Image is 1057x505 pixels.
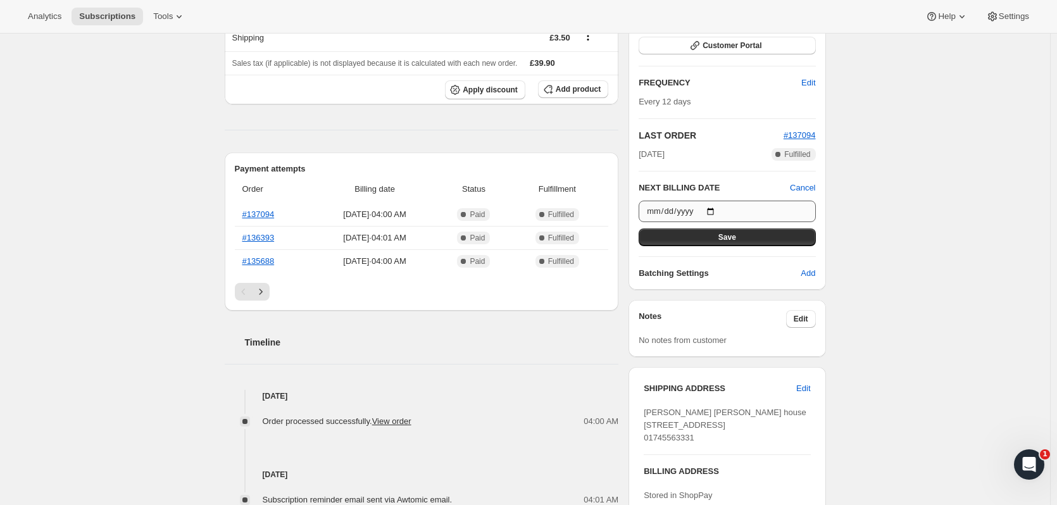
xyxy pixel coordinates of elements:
th: Order [235,175,312,203]
span: 1 [1040,449,1050,459]
th: Shipping [225,23,392,51]
span: Fulfilled [548,209,574,220]
span: Apply discount [463,85,518,95]
button: Apply discount [445,80,525,99]
span: Billing date [316,183,434,196]
h3: BILLING ADDRESS [644,465,810,478]
span: [DATE] [639,148,665,161]
span: [DATE] · 04:00 AM [316,255,434,268]
iframe: Intercom live chat [1014,449,1044,480]
span: Customer Portal [703,41,761,51]
span: [PERSON_NAME] [PERSON_NAME] house [STREET_ADDRESS] 01745563331 [644,408,806,442]
span: Subscription reminder email sent via Awtomic email. [263,495,453,504]
span: Fulfilled [548,256,574,266]
h2: FREQUENCY [639,77,801,89]
span: Fulfilled [784,149,810,159]
a: #137094 [784,130,816,140]
h2: NEXT BILLING DATE [639,182,790,194]
h4: [DATE] [225,390,619,402]
span: No notes from customer [639,335,727,345]
span: [DATE] · 04:00 AM [316,208,434,221]
button: #137094 [784,129,816,142]
span: [DATE] · 04:01 AM [316,232,434,244]
span: Save [718,232,736,242]
span: Settings [999,11,1029,22]
span: Sales tax (if applicable) is not displayed because it is calculated with each new order. [232,59,518,68]
span: 04:00 AM [584,415,618,428]
span: £3.50 [549,33,570,42]
span: Fulfillment [514,183,601,196]
nav: Pagination [235,283,609,301]
a: #135688 [242,256,275,266]
span: Stored in ShopPay [644,490,712,500]
a: #136393 [242,233,275,242]
span: £39.90 [530,58,555,68]
span: Order processed successfully. [263,416,411,426]
span: Paid [470,256,485,266]
button: Analytics [20,8,69,25]
button: Help [918,8,975,25]
h4: [DATE] [225,468,619,481]
button: Edit [786,310,816,328]
span: Add product [556,84,601,94]
h3: SHIPPING ADDRESS [644,382,796,395]
h2: LAST ORDER [639,129,784,142]
button: Shipping actions [578,29,598,43]
span: Help [938,11,955,22]
button: Cancel [790,182,815,194]
button: Add [793,263,823,284]
button: Customer Portal [639,37,815,54]
button: Add product [538,80,608,98]
span: Edit [801,77,815,89]
span: Edit [796,382,810,395]
span: Paid [470,209,485,220]
span: Paid [470,233,485,243]
button: Settings [979,8,1037,25]
a: #137094 [242,209,275,219]
h2: Payment attempts [235,163,609,175]
span: Status [441,183,506,196]
button: Next [252,283,270,301]
button: Tools [146,8,193,25]
span: Edit [794,314,808,324]
button: Subscriptions [72,8,143,25]
span: Analytics [28,11,61,22]
h2: Timeline [245,336,619,349]
span: Add [801,267,815,280]
button: Edit [794,73,823,93]
h3: Notes [639,310,786,328]
span: Subscriptions [79,11,135,22]
h6: Batching Settings [639,267,801,280]
span: Every 12 days [639,97,691,106]
span: Tools [153,11,173,22]
button: Save [639,228,815,246]
a: View order [372,416,411,426]
span: Fulfilled [548,233,574,243]
button: Edit [789,378,818,399]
